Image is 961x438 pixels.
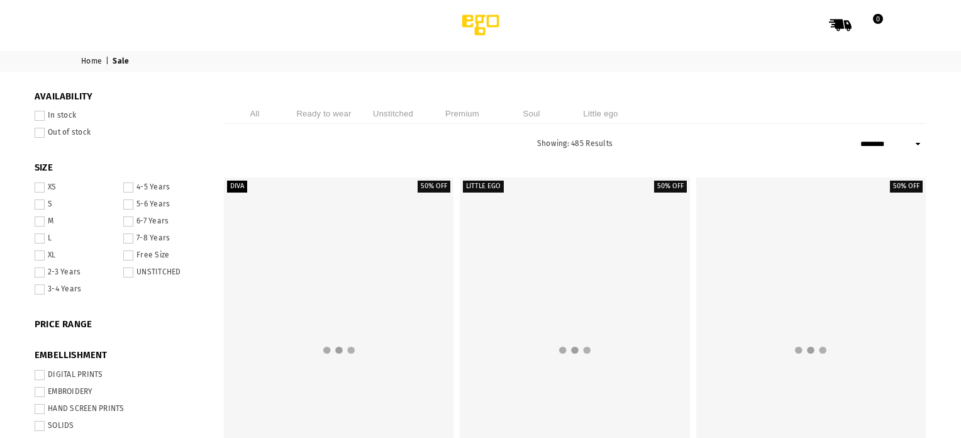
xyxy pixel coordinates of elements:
[35,370,204,380] label: DIGITAL PRINTS
[35,199,116,210] label: S
[75,20,98,30] a: Menu
[857,14,880,36] a: 0
[427,13,534,38] img: Ego
[35,387,204,397] label: EMBROIDERY
[801,14,823,36] a: Search
[890,181,923,193] label: 50% off
[292,103,355,124] li: Ready to wear
[223,103,286,124] li: All
[227,181,247,193] label: Diva
[873,14,883,24] span: 0
[537,139,613,148] span: Showing: 485 Results
[569,103,632,124] li: Little ego
[35,128,204,138] label: Out of stock
[123,267,204,278] label: UNSTITCHED
[123,199,204,210] label: 5-6 Years
[35,182,116,193] label: XS
[106,57,111,67] span: |
[123,250,204,261] label: Free Size
[35,250,116,261] label: XL
[500,103,563,124] li: Soul
[123,216,204,227] label: 6-7 Years
[362,103,425,124] li: Unstitched
[35,404,204,414] label: HAND SCREEN PRINTS
[81,57,104,67] a: Home
[35,318,204,331] span: PRICE RANGE
[654,181,687,193] label: 50% off
[123,182,204,193] label: 4-5 Years
[35,91,204,103] span: Availability
[35,216,116,227] label: M
[72,51,889,72] nav: breadcrumbs
[35,284,116,295] label: 3-4 Years
[123,233,204,244] label: 7-8 Years
[35,421,204,431] label: SOLIDS
[35,267,116,278] label: 2-3 Years
[113,57,131,67] span: Sale
[431,103,494,124] li: Premium
[35,111,204,121] label: In stock
[35,162,204,174] span: SIZE
[463,181,504,193] label: Little EGO
[418,181,450,193] label: 50% off
[35,349,204,362] span: EMBELLISHMENT
[35,233,116,244] label: L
